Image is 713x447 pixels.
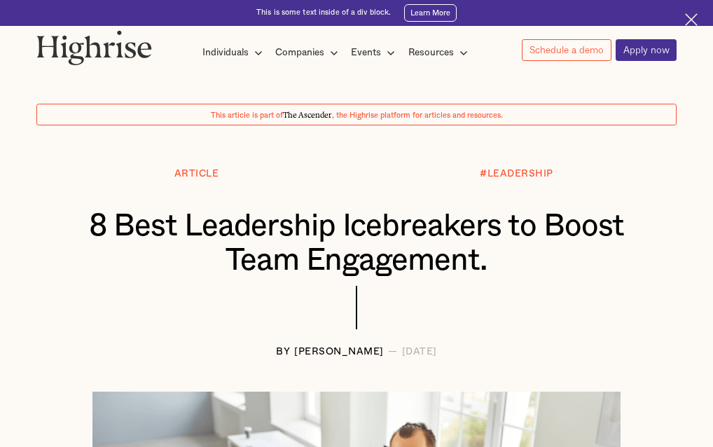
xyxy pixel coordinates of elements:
[202,44,249,61] div: Individuals
[256,8,391,18] div: This is some text inside of a div block.
[64,209,649,277] h1: 8 Best Leadership Icebreakers to Boost Team Engagement.
[36,30,152,65] img: Highrise logo
[276,347,290,357] div: BY
[685,13,698,27] img: Cross icon
[480,169,553,179] div: #LEADERSHIP
[174,169,219,179] div: Article
[211,111,283,119] span: This article is part of
[616,39,677,61] a: Apply now
[294,347,384,357] div: [PERSON_NAME]
[388,347,398,357] div: —
[404,4,457,21] a: Learn More
[351,44,381,61] div: Events
[332,111,503,119] span: , the Highrise platform for articles and resources.
[402,347,437,357] div: [DATE]
[522,39,611,61] a: Schedule a demo
[408,44,454,61] div: Resources
[275,44,324,61] div: Companies
[283,109,332,118] span: The Ascender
